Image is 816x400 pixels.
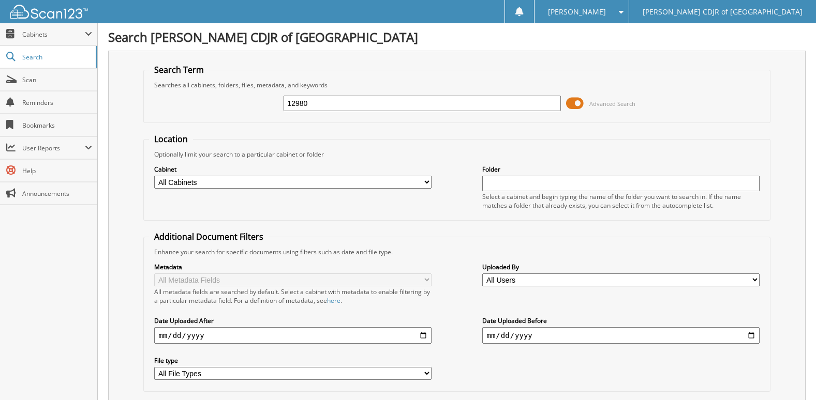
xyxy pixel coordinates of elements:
div: Select a cabinet and begin typing the name of the folder you want to search in. If the name match... [482,192,759,210]
input: end [482,327,759,344]
div: Enhance your search for specific documents using filters such as date and file type. [149,248,764,256]
span: [PERSON_NAME] [548,9,606,15]
span: User Reports [22,144,85,152]
span: Bookmarks [22,121,92,130]
div: Searches all cabinets, folders, files, metadata, and keywords [149,81,764,89]
label: Metadata [154,263,431,271]
span: Advanced Search [589,100,635,107]
label: Date Uploaded After [154,316,431,325]
legend: Location [149,133,193,145]
span: Scan [22,75,92,84]
span: Help [22,166,92,175]
a: here [327,296,340,305]
label: Date Uploaded Before [482,316,759,325]
input: start [154,327,431,344]
div: Optionally limit your search to a particular cabinet or folder [149,150,764,159]
label: File type [154,356,431,365]
span: [PERSON_NAME] CDJR of [GEOGRAPHIC_DATA] [643,9,803,15]
h1: Search [PERSON_NAME] CDJR of [GEOGRAPHIC_DATA] [108,28,806,45]
legend: Additional Document Filters [149,231,269,242]
span: Announcements [22,189,92,198]
span: Search [22,53,91,61]
label: Cabinet [154,165,431,174]
label: Uploaded By [482,263,759,271]
legend: Search Term [149,64,209,75]
span: Reminders [22,98,92,107]
div: All metadata fields are searched by default. Select a cabinet with metadata to enable filtering b... [154,287,431,305]
label: Folder [482,165,759,174]
img: scan123-logo-white.svg [10,5,88,19]
span: Cabinets [22,30,85,39]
